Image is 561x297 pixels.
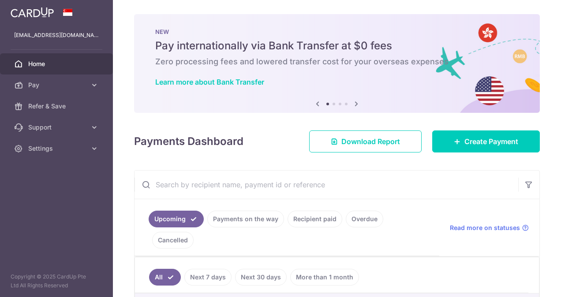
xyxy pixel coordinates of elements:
a: Read more on statuses [450,223,529,232]
a: All [149,269,181,286]
span: Home [28,59,86,68]
img: CardUp [11,7,54,18]
h4: Payments Dashboard [134,134,243,149]
a: Recipient paid [288,211,342,227]
span: Support [28,123,86,132]
a: Learn more about Bank Transfer [155,78,264,86]
a: Download Report [309,130,422,152]
a: Payments on the way [207,211,284,227]
h6: Zero processing fees and lowered transfer cost for your overseas expenses [155,56,519,67]
input: Search by recipient name, payment id or reference [135,171,518,199]
a: Cancelled [152,232,194,249]
p: [EMAIL_ADDRESS][DOMAIN_NAME] [14,31,99,40]
span: Download Report [341,136,400,147]
span: Refer & Save [28,102,86,111]
a: Create Payment [432,130,540,152]
h5: Pay internationally via Bank Transfer at $0 fees [155,39,519,53]
span: Settings [28,144,86,153]
span: Read more on statuses [450,223,520,232]
a: Next 7 days [184,269,232,286]
a: Next 30 days [235,269,287,286]
span: Create Payment [464,136,518,147]
img: Bank transfer banner [134,14,540,113]
p: NEW [155,28,519,35]
a: Overdue [346,211,383,227]
a: More than 1 month [290,269,359,286]
a: Upcoming [149,211,204,227]
span: Pay [28,81,86,89]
